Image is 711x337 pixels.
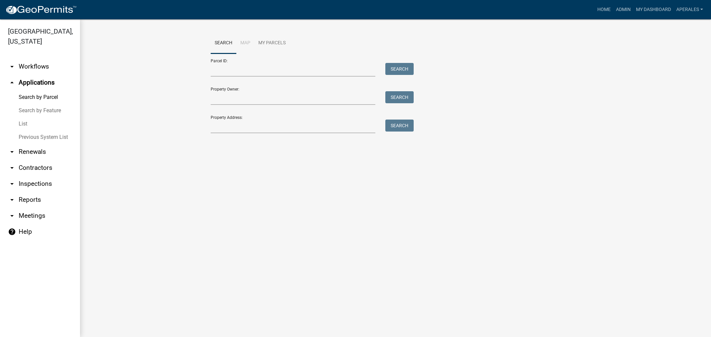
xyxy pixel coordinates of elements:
i: arrow_drop_down [8,212,16,220]
button: Search [385,120,414,132]
a: Home [595,3,613,16]
button: Search [385,91,414,103]
i: arrow_drop_down [8,196,16,204]
i: arrow_drop_down [8,180,16,188]
i: arrow_drop_down [8,63,16,71]
i: arrow_drop_down [8,148,16,156]
button: Search [385,63,414,75]
i: arrow_drop_up [8,79,16,87]
i: arrow_drop_down [8,164,16,172]
a: Admin [613,3,633,16]
a: My Parcels [254,33,290,54]
a: Search [211,33,236,54]
a: My Dashboard [633,3,674,16]
i: help [8,228,16,236]
a: aperales [674,3,706,16]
